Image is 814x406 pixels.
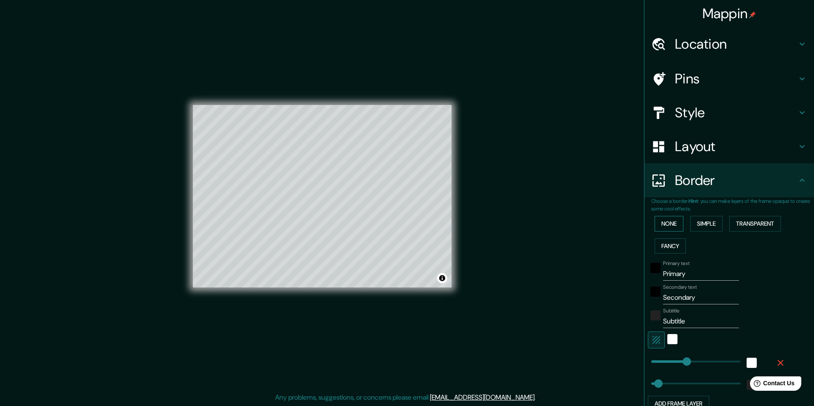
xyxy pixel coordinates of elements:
p: Any problems, suggestions, or concerns please email . [275,392,536,403]
button: black [650,287,661,297]
h4: Location [675,36,797,52]
div: Location [644,27,814,61]
label: Primary text [663,260,689,267]
h4: Border [675,172,797,189]
button: black [650,263,661,273]
button: white [667,334,677,344]
h4: Style [675,104,797,121]
a: [EMAIL_ADDRESS][DOMAIN_NAME] [430,393,535,402]
button: Transparent [729,216,781,232]
button: None [655,216,683,232]
button: Toggle attribution [437,273,447,283]
button: Simple [690,216,722,232]
label: Subtitle [663,307,680,315]
div: Border [644,163,814,197]
button: color-222222 [650,310,661,320]
div: . [537,392,539,403]
iframe: Help widget launcher [739,373,805,397]
img: pin-icon.png [749,11,756,18]
label: Secondary text [663,284,697,291]
p: Choose a border. : you can make layers of the frame opaque to create some cool effects. [651,197,814,213]
button: Fancy [655,238,686,254]
h4: Layout [675,138,797,155]
h4: Mappin [702,5,756,22]
div: . [536,392,537,403]
div: Style [644,96,814,130]
div: Pins [644,62,814,96]
button: white [747,358,757,368]
b: Hint [689,198,698,204]
h4: Pins [675,70,797,87]
div: Layout [644,130,814,163]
